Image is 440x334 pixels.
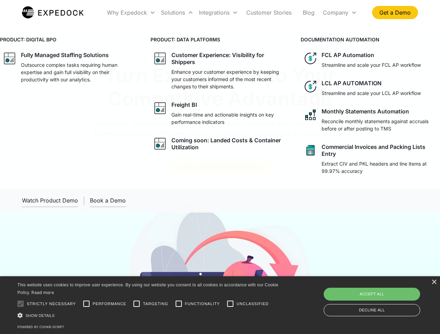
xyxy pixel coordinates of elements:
img: graph icon [153,51,167,65]
span: Targeting [143,301,168,307]
span: Strictly necessary [27,301,76,307]
div: Company [320,1,360,24]
a: dollar iconFCL AP AutomationStreamline and scale your FCL AP workflow [301,49,440,71]
img: dollar icon [303,51,317,65]
div: Monthly Statements Automation [322,108,409,115]
a: graph iconComing soon: Landed Costs & Container Utilization [150,134,290,153]
div: Why Expedock [107,9,147,16]
div: Watch Product Demo [22,197,78,204]
p: Gain real-time and actionable insights on key performance indicators [171,111,287,126]
p: Streamline and scale your FCL AP workflow [322,61,421,69]
div: Customer Experience: Visibility for Shippers [171,51,287,65]
div: Coming soon: Landed Costs & Container Utilization [171,137,287,151]
div: Integrations [196,1,241,24]
span: This website uses cookies to improve user experience. By using our website you consent to all coo... [17,283,278,295]
div: Freight BI [171,101,197,108]
div: Solutions [161,9,185,16]
h4: DOCUMENTATION AUTOMATION [301,36,440,43]
img: graph icon [153,101,167,115]
h4: PRODUCT: DATA PLATFORMS [150,36,290,43]
p: Outsource complex tasks requiring human expertise and gain full visibility on their productivity ... [21,61,137,83]
img: graph icon [3,51,17,65]
div: Solutions [158,1,196,24]
p: Reconcile monthly statements against accruals before or after posting to TMS [322,118,437,132]
div: Company [323,9,348,16]
a: Blog [297,1,320,24]
a: Read more [31,290,54,295]
div: Integrations [199,9,230,16]
iframe: Chat Widget [324,259,440,334]
a: graph iconCustomer Experience: Visibility for ShippersEnhance your customer experience by keeping... [150,49,290,93]
span: Functionality [185,301,220,307]
a: Book a Demo [90,194,126,207]
div: Show details [17,312,281,319]
div: Fully Managed Staffing Solutions [21,51,109,58]
div: LCL AP AUTOMATION [322,80,381,87]
a: open lightbox [22,194,78,207]
img: sheet icon [303,143,317,157]
a: Get a Demo [372,6,418,19]
span: Unclassified [237,301,269,307]
p: Extract CIV and PKL headers and line items at 99.97% accuracy [322,160,437,175]
p: Streamline and scale your LCL AP workflow [322,89,421,97]
a: sheet iconCommercial Invoices and Packing Lists EntryExtract CIV and PKL headers and line items a... [301,141,440,177]
div: Commercial Invoices and Packing Lists Entry [322,143,437,157]
a: home [22,6,84,19]
img: dollar icon [303,80,317,94]
a: Customer Stories [241,1,297,24]
span: Performance [93,301,126,307]
span: Show details [25,313,55,318]
div: FCL AP Automation [322,51,374,58]
a: dollar iconLCL AP AUTOMATIONStreamline and scale your LCL AP workflow [301,77,440,100]
img: network like icon [303,108,317,122]
img: graph icon [153,137,167,151]
p: Enhance your customer experience by keeping your customers informed of the most recent changes to... [171,68,287,90]
img: Expedock Logo [22,6,84,19]
div: Book a Demo [90,197,126,204]
a: graph iconFreight BIGain real-time and actionable insights on key performance indicators [150,98,290,128]
div: Why Expedock [104,1,158,24]
a: Powered by cookie-script [17,325,64,329]
a: network like iconMonthly Statements AutomationReconcile monthly statements against accruals befor... [301,105,440,135]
